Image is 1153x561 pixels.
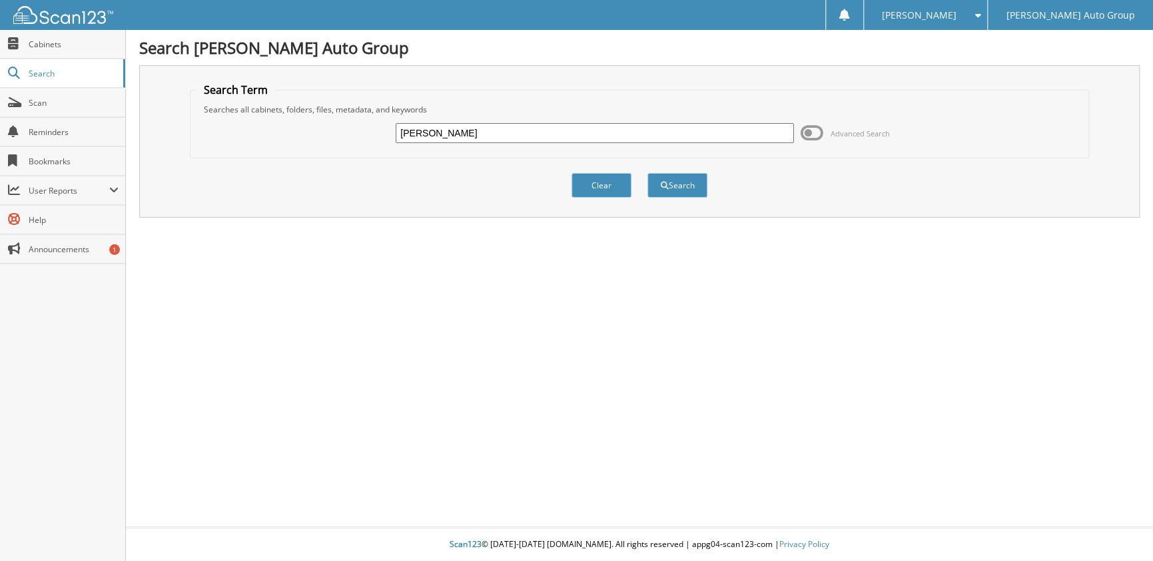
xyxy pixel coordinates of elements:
[29,156,119,167] span: Bookmarks
[29,244,119,255] span: Announcements
[29,39,119,50] span: Cabinets
[29,214,119,226] span: Help
[29,185,109,196] span: User Reports
[450,538,482,550] span: Scan123
[831,128,890,138] span: Advanced Search
[1006,11,1135,19] span: [PERSON_NAME] Auto Group
[109,244,120,255] div: 1
[197,104,1082,115] div: Searches all cabinets, folders, files, metadata, and keywords
[139,37,1140,59] h1: Search [PERSON_NAME] Auto Group
[647,173,707,198] button: Search
[126,528,1153,561] div: © [DATE]-[DATE] [DOMAIN_NAME]. All rights reserved | appg04-scan123-com |
[29,68,117,79] span: Search
[197,83,274,97] legend: Search Term
[29,126,119,138] span: Reminders
[572,173,631,198] button: Clear
[13,6,113,24] img: scan123-logo-white.svg
[882,11,957,19] span: [PERSON_NAME]
[779,538,829,550] a: Privacy Policy
[29,97,119,108] span: Scan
